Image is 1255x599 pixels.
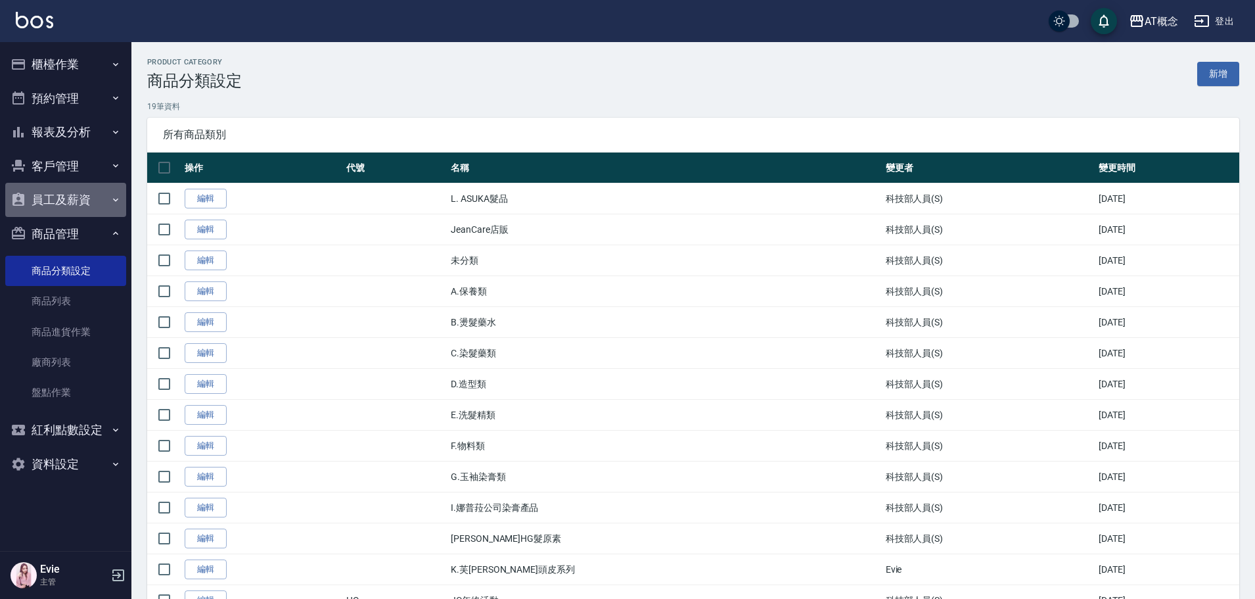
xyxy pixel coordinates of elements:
[447,245,882,276] td: 未分類
[5,317,126,347] a: 商品進貨作業
[882,400,1096,431] td: 科技部人員(S)
[1095,307,1239,338] td: [DATE]
[185,251,227,271] a: 編輯
[882,554,1096,585] td: Evie
[1095,276,1239,307] td: [DATE]
[5,347,126,377] a: 廠商列表
[447,338,882,369] td: C.染髮藥類
[185,405,227,425] a: 編輯
[1189,9,1239,34] button: 登出
[147,72,242,90] h3: 商品分類設定
[5,115,126,149] button: 報表及分析
[1197,62,1239,86] a: 新增
[447,153,882,183] th: 名稱
[185,374,227,395] a: 編輯
[5,82,126,116] button: 預約管理
[1095,400,1239,431] td: [DATE]
[185,467,227,487] a: 編輯
[882,369,1096,400] td: 科技部人員(S)
[882,276,1096,307] td: 科技部人員(S)
[447,400,882,431] td: E.洗髮精類
[5,413,126,447] button: 紅利點數設定
[1095,492,1239,523] td: [DATE]
[147,58,242,66] h2: Product Category
[1095,183,1239,214] td: [DATE]
[1095,338,1239,369] td: [DATE]
[185,220,227,240] a: 編輯
[5,183,126,217] button: 員工及薪資
[5,149,126,183] button: 客戶管理
[882,338,1096,369] td: 科技部人員(S)
[447,462,882,492] td: G.玉袖染膏類
[447,276,882,307] td: A.保養類
[882,523,1096,554] td: 科技部人員(S)
[185,312,227,333] a: 編輯
[1095,462,1239,492] td: [DATE]
[5,217,126,251] button: 商品管理
[882,245,1096,276] td: 科技部人員(S)
[1095,214,1239,245] td: [DATE]
[447,214,882,245] td: JeanCare店販
[882,492,1096,523] td: 科技部人員(S)
[1124,8,1183,35] button: AT概念
[882,183,1096,214] td: 科技部人員(S)
[40,563,107,576] h5: Evie
[447,183,882,214] td: L. ASUKA髮品
[185,281,227,302] a: 編輯
[40,576,107,588] p: 主管
[1095,554,1239,585] td: [DATE]
[16,12,53,28] img: Logo
[447,307,882,338] td: B.燙髮藥水
[11,562,37,588] img: Person
[343,153,447,183] th: 代號
[185,498,227,518] a: 編輯
[5,286,126,316] a: 商品列表
[882,153,1096,183] th: 變更者
[181,153,343,183] th: 操作
[1095,431,1239,462] td: [DATE]
[447,554,882,585] td: K.芙[PERSON_NAME]頭皮系列
[5,377,126,408] a: 盤點作業
[882,214,1096,245] td: 科技部人員(S)
[185,343,227,364] a: 編輯
[5,447,126,481] button: 資料設定
[1095,523,1239,554] td: [DATE]
[447,431,882,462] td: F.物料類
[882,307,1096,338] td: 科技部人員(S)
[163,128,1223,141] span: 所有商品類別
[5,256,126,286] a: 商品分類設定
[185,436,227,456] a: 編輯
[1095,153,1239,183] th: 變更時間
[447,523,882,554] td: [PERSON_NAME]HG髮原素
[882,431,1096,462] td: 科技部人員(S)
[1095,245,1239,276] td: [DATE]
[185,560,227,580] a: 編輯
[185,189,227,209] a: 編輯
[1095,369,1239,400] td: [DATE]
[447,369,882,400] td: D.造型類
[882,462,1096,492] td: 科技部人員(S)
[5,47,126,82] button: 櫃檯作業
[1091,8,1117,34] button: save
[147,101,1239,112] p: 19 筆資料
[447,492,882,523] td: I.娜普菈公司染膏產品
[185,529,227,549] a: 編輯
[1145,13,1178,30] div: AT概念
